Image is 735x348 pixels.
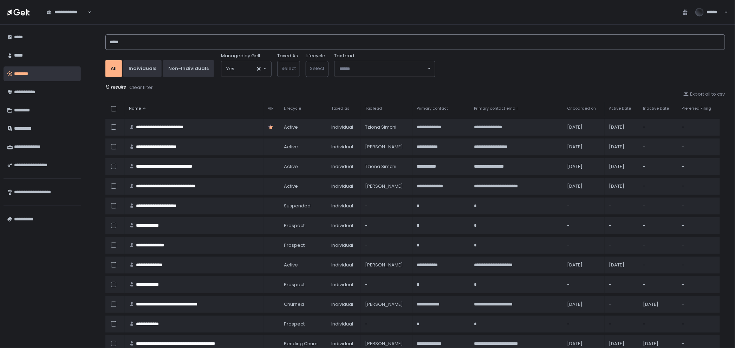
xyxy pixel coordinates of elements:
div: [DATE] [567,144,601,150]
button: Individuals [123,60,162,77]
div: Search for option [42,5,91,19]
div: - [682,144,716,150]
div: - [365,223,409,229]
div: - [643,262,674,268]
div: Individual [331,321,357,327]
input: Search for option [339,65,427,72]
div: 13 results [105,84,725,91]
div: Individual [331,203,357,209]
div: - [682,341,716,347]
div: - [682,282,716,288]
span: Active Date [609,106,631,111]
div: [DATE] [609,183,635,189]
div: [DATE] [643,341,674,347]
span: suspended [284,203,311,209]
div: Individuals [129,65,156,72]
span: Inactive Date [643,106,669,111]
div: - [682,163,716,170]
div: Tziona Simchi [365,124,409,130]
label: Taxed As [277,53,298,59]
div: - [643,223,674,229]
div: - [609,203,635,209]
span: Tax Lead [334,53,354,59]
div: - [682,262,716,268]
div: - [682,321,716,327]
div: - [682,242,716,249]
div: - [682,183,716,189]
input: Search for option [234,65,256,72]
div: [DATE] [567,341,601,347]
span: churned [284,301,304,308]
span: active [284,144,298,150]
span: Onboarded on [567,106,596,111]
div: - [643,144,674,150]
button: Clear Selected [257,67,261,71]
div: - [682,301,716,308]
span: active [284,124,298,130]
div: - [609,301,635,308]
div: [DATE] [567,183,601,189]
div: Individual [331,124,357,130]
div: [DATE] [567,124,601,130]
span: active [284,262,298,268]
div: - [365,282,409,288]
span: Select [310,65,324,72]
div: - [567,203,601,209]
span: Yes [226,65,234,72]
div: Individual [331,183,357,189]
div: Individual [331,301,357,308]
span: Name [129,106,141,111]
div: Individual [331,163,357,170]
label: Lifecycle [306,53,325,59]
span: Primary contact email [474,106,518,111]
span: Taxed as [331,106,350,111]
span: prospect [284,242,305,249]
div: - [643,124,674,130]
div: Individual [331,282,357,288]
span: prospect [284,282,305,288]
div: [DATE] [567,262,601,268]
div: Clear filter [129,84,153,91]
button: Export all to csv [683,91,725,97]
div: - [609,223,635,229]
div: - [643,242,674,249]
div: [DATE] [609,163,635,170]
div: Search for option [221,61,271,77]
div: Individual [331,144,357,150]
button: All [105,60,122,77]
div: - [365,203,409,209]
div: - [567,282,601,288]
div: - [643,282,674,288]
div: [DATE] [609,262,635,268]
div: - [609,242,635,249]
div: Search for option [334,61,435,77]
span: Primary contact [417,106,448,111]
div: Tziona Simchi [365,163,409,170]
div: [DATE] [609,341,635,347]
div: - [643,321,674,327]
div: - [682,203,716,209]
div: - [567,321,601,327]
div: [PERSON_NAME] [365,262,409,268]
span: Lifecycle [284,106,301,111]
span: VIP [268,106,273,111]
div: - [643,163,674,170]
button: Non-Individuals [163,60,214,77]
span: active [284,163,298,170]
div: - [365,242,409,249]
div: [PERSON_NAME] [365,183,409,189]
div: Non-Individuals [168,65,209,72]
span: prospect [284,223,305,229]
div: Individual [331,341,357,347]
div: [DATE] [609,124,635,130]
div: [DATE] [643,301,674,308]
span: Tax lead [365,106,382,111]
span: prospect [284,321,305,327]
div: [PERSON_NAME] [365,144,409,150]
span: Select [281,65,296,72]
div: - [567,223,601,229]
div: - [643,203,674,209]
div: [DATE] [609,144,635,150]
span: Preferred Filing [682,106,711,111]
